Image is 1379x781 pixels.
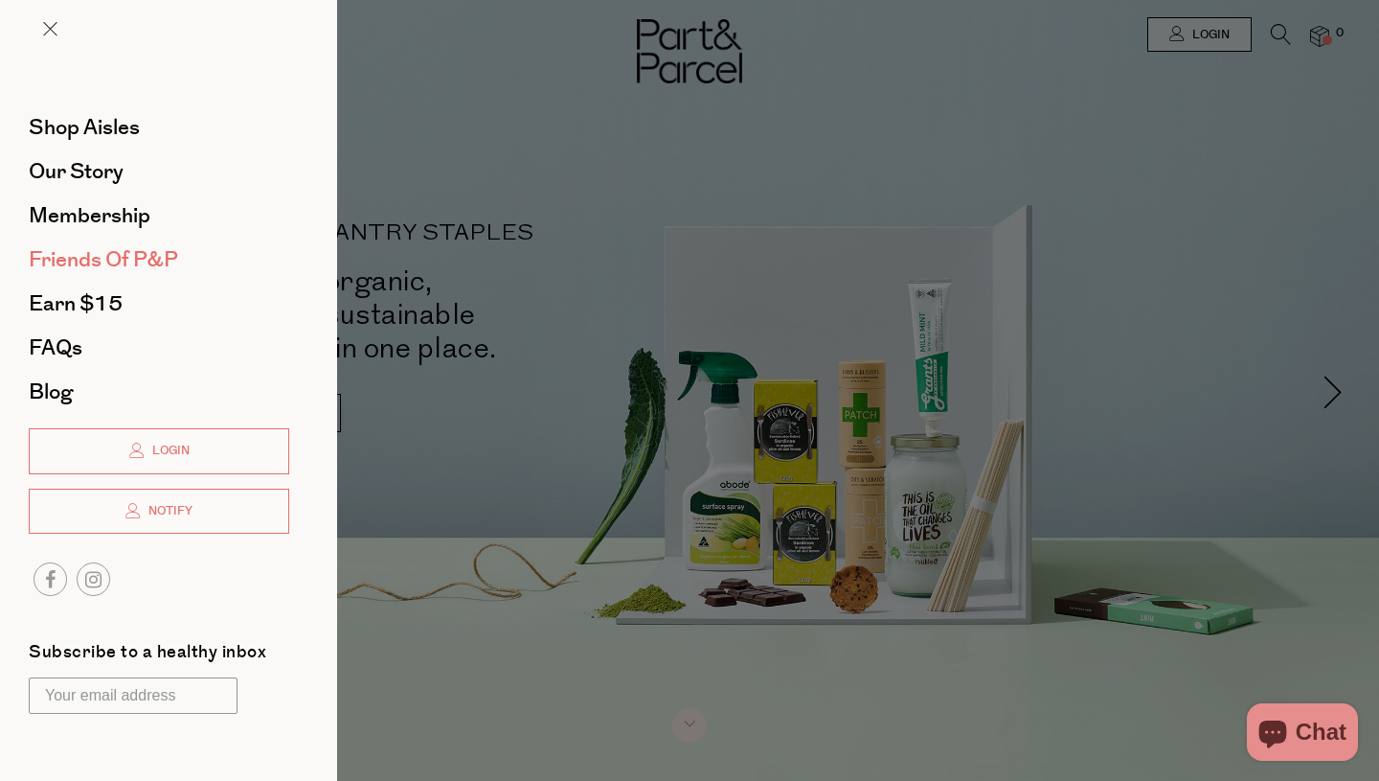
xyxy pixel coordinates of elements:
[29,244,178,275] span: Friends of P&P
[29,112,140,143] span: Shop Aisles
[147,443,190,459] span: Login
[29,161,289,182] a: Our Story
[1241,703,1364,766] inbox-online-store-chat: Shopify online store chat
[29,288,123,319] span: Earn $15
[29,333,82,363] span: FAQs
[29,205,289,226] a: Membership
[29,377,73,407] span: Blog
[29,117,289,138] a: Shop Aisles
[29,489,289,535] a: Notify
[144,503,192,519] span: Notify
[29,249,289,270] a: Friends of P&P
[29,293,289,314] a: Earn $15
[29,200,150,231] span: Membership
[29,644,266,668] label: Subscribe to a healthy inbox
[29,428,289,474] a: Login
[29,381,289,402] a: Blog
[29,156,124,187] span: Our Story
[29,678,237,714] input: Your email address
[29,337,289,358] a: FAQs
